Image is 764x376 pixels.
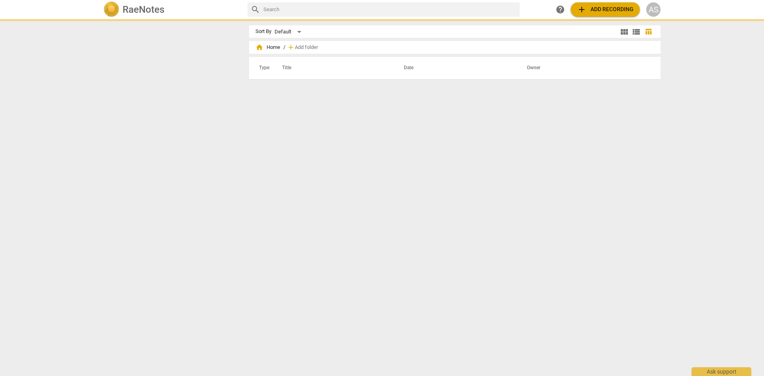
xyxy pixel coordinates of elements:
div: Sort By [255,29,271,35]
input: Search [263,3,516,16]
a: Help [553,2,567,17]
span: Add recording [577,5,633,14]
a: LogoRaeNotes [103,2,241,18]
span: Home [255,43,280,51]
button: Tile view [618,26,630,38]
button: Upload [571,2,640,17]
th: Title [273,57,394,79]
th: Type [253,57,273,79]
th: Owner [517,57,652,79]
span: add [287,43,295,51]
span: home [255,43,263,51]
div: Default [275,25,304,38]
th: Date [394,57,517,79]
span: view_module [620,27,629,37]
span: search [251,5,260,14]
span: Add folder [295,45,318,51]
span: view_list [631,27,641,37]
span: / [283,45,285,51]
span: table_chart [645,28,652,35]
button: AS [646,2,661,17]
span: add [577,5,587,14]
button: List view [630,26,642,38]
button: Table view [642,26,654,38]
h2: RaeNotes [123,4,164,15]
span: help [555,5,565,14]
div: Ask support [692,367,751,376]
img: Logo [103,2,119,18]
